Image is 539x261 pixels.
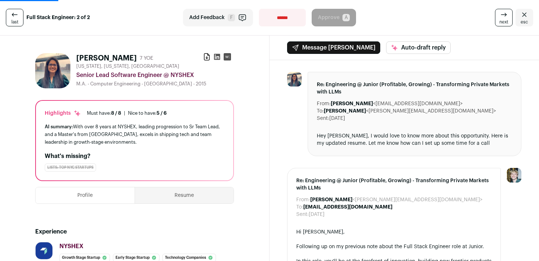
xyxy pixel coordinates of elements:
img: 4ab7d90502c6fea7c366a6e999e7cf5d363410e167be9b50897749b0183a8a30 [36,242,52,259]
button: Resume [135,187,234,203]
span: 5 / 6 [157,111,167,115]
dd: [DATE] [309,211,324,218]
span: esc [521,19,528,25]
dt: Sent: [296,211,309,218]
button: Message [PERSON_NAME] [287,41,380,54]
img: 6494470-medium_jpg [507,168,521,183]
div: 7 YOE [140,55,153,62]
span: F [228,14,235,21]
dt: From: [296,196,310,203]
button: Profile [36,187,135,203]
h2: What's missing? [45,152,224,161]
img: ba95c1c0d98f1659c8411ee2acf3297d50a11510a496fc4b4c60878f412c6ad0 [35,53,70,88]
b: [PERSON_NAME] [310,197,352,202]
div: Hey [PERSON_NAME], I would love to know more about this opportunity. Here is my updated resume. L... [317,132,512,147]
div: M.A. - Computer Engineering - [GEOGRAPHIC_DATA] - 2015 [76,81,234,87]
div: Senior Lead Software Engineer @ NYSHEX [76,71,234,80]
ul: | [87,110,167,116]
a: next [495,9,513,26]
dt: Sent: [317,115,329,122]
span: next [499,19,508,25]
div: Must have: [87,110,121,116]
b: [PERSON_NAME] [324,109,366,114]
dt: From: [317,100,331,107]
div: Lists: Top NYC Startups [45,163,96,172]
div: Highlights [45,110,81,117]
dt: To: [317,107,324,115]
span: 8 / 8 [111,111,121,115]
span: AI summary: [45,124,73,129]
img: ba95c1c0d98f1659c8411ee2acf3297d50a11510a496fc4b4c60878f412c6ad0 [287,72,302,87]
b: [PERSON_NAME] [331,101,373,106]
b: [EMAIL_ADDRESS][DOMAIN_NAME] [303,205,392,210]
strong: Full Stack Engineer: 2 of 2 [26,14,90,21]
dd: [DATE] [329,115,345,122]
span: Re: Engineering @ Junior (Profitable, Growing) - Transforming Private Markets with LLMs [296,177,492,192]
span: [US_STATE], [US_STATE], [GEOGRAPHIC_DATA] [76,63,179,69]
dt: To: [296,203,303,211]
h1: [PERSON_NAME] [76,53,137,63]
div: With over 8 years at NYSHEX, leading progression to Sr Team Lead, and a Master's from [GEOGRAPHIC... [45,123,224,146]
span: Re: Engineering @ Junior (Profitable, Growing) - Transforming Private Markets with LLMs [317,81,512,96]
span: last [11,19,18,25]
a: last [6,9,23,26]
button: Auto-draft reply [386,41,451,54]
span: Add Feedback [189,14,225,21]
div: Following up on my previous note about the Full Stack Engineer role at Junior. [296,243,492,250]
span: NYSHEX [59,243,84,249]
dd: <[PERSON_NAME][EMAIL_ADDRESS][DOMAIN_NAME]> [324,107,496,115]
dd: <[EMAIL_ADDRESS][DOMAIN_NAME]> [331,100,463,107]
h2: Experience [35,227,234,236]
dd: <[PERSON_NAME][EMAIL_ADDRESS][DOMAIN_NAME]> [310,196,483,203]
div: Nice to have: [128,110,167,116]
a: Close [516,9,533,26]
div: Hi [PERSON_NAME], [296,228,492,236]
button: Add Feedback F [183,9,253,26]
